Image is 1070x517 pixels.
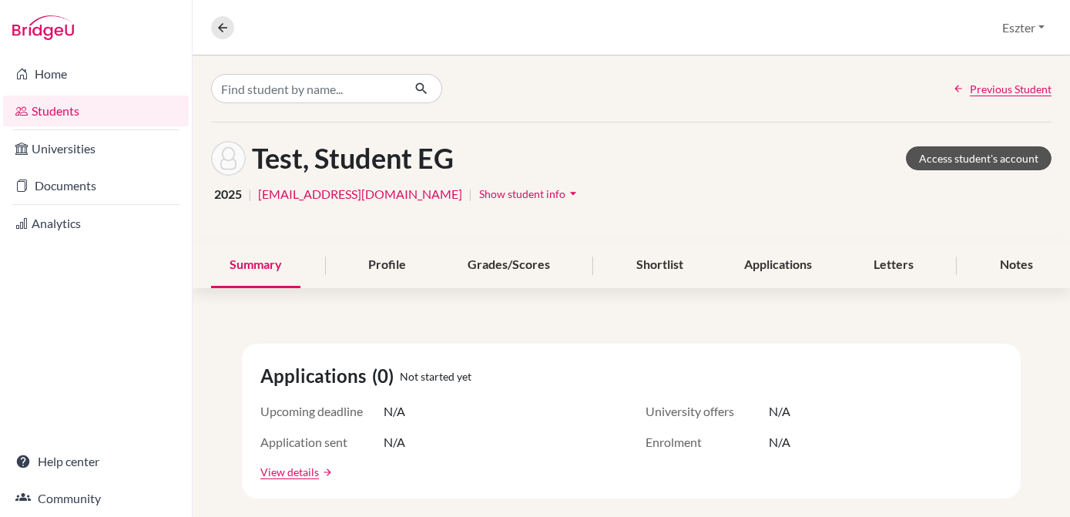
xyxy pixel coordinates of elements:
[260,402,384,421] span: Upcoming deadline
[981,243,1052,288] div: Notes
[468,185,472,203] span: |
[3,446,189,477] a: Help center
[906,146,1052,170] a: Access student's account
[479,187,565,200] span: Show student info
[260,464,319,480] a: View details
[384,402,405,421] span: N/A
[248,185,252,203] span: |
[565,186,581,201] i: arrow_drop_down
[953,81,1052,97] a: Previous Student
[3,483,189,514] a: Community
[618,243,702,288] div: Shortlist
[478,182,582,206] button: Show student infoarrow_drop_down
[970,81,1052,97] span: Previous Student
[214,185,242,203] span: 2025
[211,74,402,103] input: Find student by name...
[3,96,189,126] a: Students
[384,433,405,452] span: N/A
[769,433,790,452] span: N/A
[726,243,830,288] div: Applications
[350,243,424,288] div: Profile
[252,142,454,175] h1: Test, Student EG
[855,243,932,288] div: Letters
[449,243,569,288] div: Grades/Scores
[3,208,189,239] a: Analytics
[258,185,462,203] a: [EMAIL_ADDRESS][DOMAIN_NAME]
[3,59,189,89] a: Home
[211,141,246,176] img: Student EG Test's avatar
[646,433,769,452] span: Enrolment
[372,362,400,390] span: (0)
[646,402,769,421] span: University offers
[260,433,384,452] span: Application sent
[3,170,189,201] a: Documents
[3,133,189,164] a: Universities
[769,402,790,421] span: N/A
[400,368,471,384] span: Not started yet
[260,362,372,390] span: Applications
[995,13,1052,42] button: Eszter
[12,15,74,40] img: Bridge-U
[211,243,300,288] div: Summary
[319,467,333,478] a: arrow_forward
